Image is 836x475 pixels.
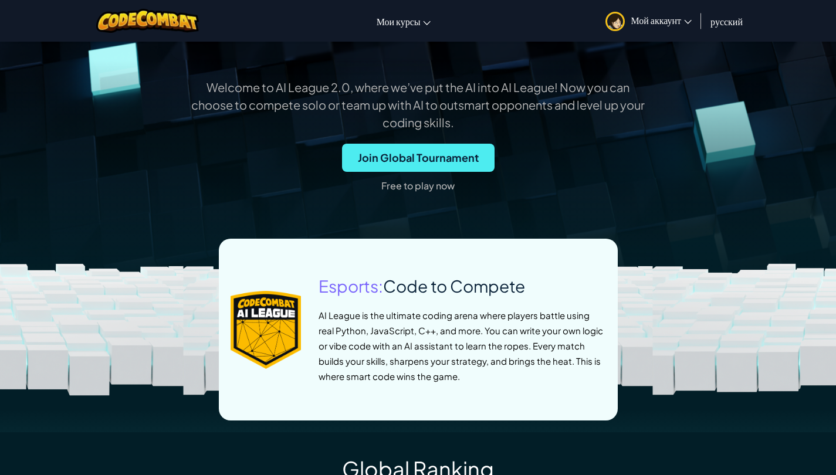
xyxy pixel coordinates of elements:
[383,276,525,296] span: Code to Compete
[319,276,383,296] span: Esports:
[600,2,698,39] a: Мой аккаунт
[342,144,495,172] button: Join Global Tournament
[381,177,455,195] p: Free to play now
[710,15,743,28] span: русский
[377,15,421,28] span: Мои курсы
[319,308,606,384] div: AI League is the ultimate coding arena where players battle using real Python, JavaScript, C++, a...
[371,5,437,37] a: Мои курсы
[705,5,749,37] a: русский
[96,9,199,33] img: CodeCombat logo
[231,291,301,369] img: ai-league-logo
[605,12,625,31] img: avatar
[631,14,692,26] span: Мой аккаунт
